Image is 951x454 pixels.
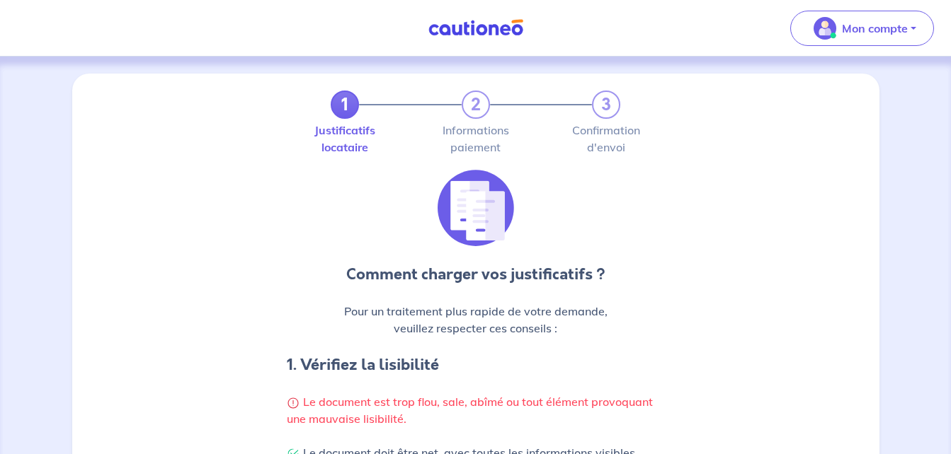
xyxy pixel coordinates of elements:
[438,170,514,246] img: illu_list_justif.svg
[287,393,665,427] p: Le document est trop flou, sale, abîmé ou tout élément provoquant une mauvaise lisibilité.
[462,124,490,153] label: Informations paiement
[331,91,359,119] a: 1
[287,354,665,376] h4: 1. Vérifiez la lisibilité
[592,124,620,153] label: Confirmation d'envoi
[287,263,665,286] p: Comment charger vos justificatifs ?
[842,20,908,37] p: Mon compte
[287,303,665,337] p: Pour un traitement plus rapide de votre demande, veuillez respecter ces conseils :
[790,11,934,46] button: illu_account_valid_menu.svgMon compte
[331,124,359,153] label: Justificatifs locataire
[287,397,300,409] img: Warning
[814,17,836,40] img: illu_account_valid_menu.svg
[423,19,529,37] img: Cautioneo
